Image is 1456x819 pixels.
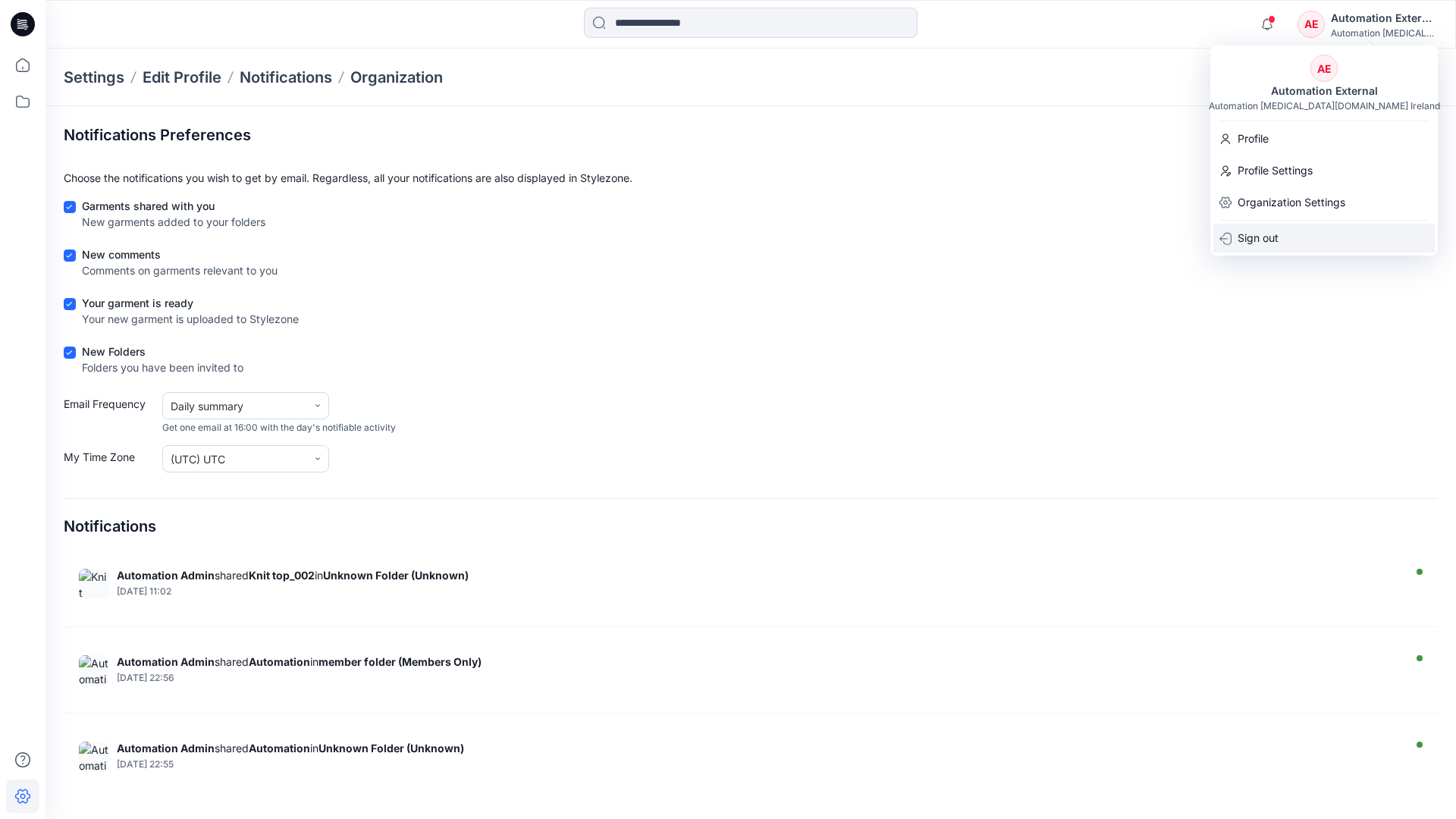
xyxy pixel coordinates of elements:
[64,67,124,88] p: Settings
[171,398,300,414] div: Daily summary
[1262,82,1387,100] div: Automation External
[240,67,332,88] a: Notifications
[350,67,443,88] a: Organization
[117,569,1398,582] div: shared in
[318,742,464,755] strong: Unknown Folder (Unknown)
[64,517,156,535] h4: Notifications
[64,170,1438,186] p: Choose the notifications you wish to get by email. Regardless, all your notifications are also di...
[82,359,243,375] div: Folders you have been invited to
[1238,124,1269,153] p: Profile
[82,262,278,278] div: Comments on garments relevant to you
[117,742,1398,755] div: shared in
[82,344,243,359] div: New Folders
[82,295,299,311] div: Your garment is ready
[1210,188,1438,217] a: Organization Settings
[82,311,299,327] div: Your new garment is uploaded to Stylezone
[79,742,109,772] img: Automation
[82,246,278,262] div: New comments
[79,569,109,599] img: Knit top_002
[249,569,315,582] strong: Knit top_002
[64,126,251,144] h2: Notifications Preferences
[1331,27,1437,39] div: Automation [MEDICAL_DATA]...
[82,214,265,230] div: New garments added to your folders
[117,742,215,755] strong: Automation Admin
[1238,188,1345,217] p: Organization Settings
[117,673,1398,683] div: Tuesday, September 16, 2025 22:56
[1298,11,1325,38] div: AE
[1210,156,1438,185] a: Profile Settings
[82,198,265,214] div: Garments shared with you
[171,451,300,467] div: (UTC) UTC
[143,67,221,88] a: Edit Profile
[249,742,310,755] strong: Automation
[117,655,215,668] strong: Automation Admin
[64,449,155,472] label: My Time Zone
[1238,224,1279,253] p: Sign out
[1310,55,1338,82] div: AE
[1209,100,1440,111] div: Automation [MEDICAL_DATA][DOMAIN_NAME] Ireland
[162,421,396,435] span: Get one email at 16:00 with the day's notifiable activity
[79,655,109,686] img: Automation
[318,655,482,668] strong: member folder (Members Only)
[323,569,469,582] strong: Unknown Folder (Unknown)
[1331,9,1437,27] div: Automation External
[117,759,1398,770] div: Monday, September 15, 2025 22:55
[1210,124,1438,153] a: Profile
[117,569,215,582] strong: Automation Admin
[249,655,310,668] strong: Automation
[1238,156,1313,185] p: Profile Settings
[64,396,155,435] label: Email Frequency
[117,586,1398,597] div: Wednesday, September 17, 2025 11:02
[117,655,1398,668] div: shared in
